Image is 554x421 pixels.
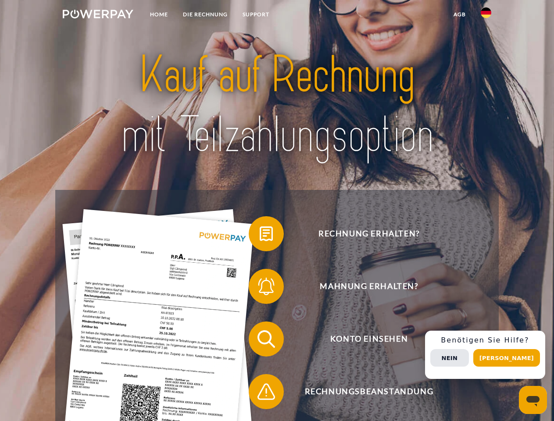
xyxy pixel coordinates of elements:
button: Rechnung erhalten? [249,216,477,251]
img: logo-powerpay-white.svg [63,10,133,18]
button: [PERSON_NAME] [473,349,540,367]
img: de [481,7,491,18]
img: qb_search.svg [255,328,277,350]
a: Home [143,7,175,22]
img: qb_bell.svg [255,275,277,297]
button: Mahnung erhalten? [249,269,477,304]
a: DIE RECHNUNG [175,7,235,22]
button: Rechnungsbeanstandung [249,374,477,409]
a: SUPPORT [235,7,277,22]
span: Konto einsehen [261,321,476,357]
span: Rechnungsbeanstandung [261,374,476,409]
span: Rechnung erhalten? [261,216,476,251]
img: qb_warning.svg [255,381,277,403]
a: agb [446,7,473,22]
h3: Benötigen Sie Hilfe? [430,336,540,345]
div: Schnellhilfe [425,331,545,379]
button: Konto einsehen [249,321,477,357]
img: title-powerpay_de.svg [84,42,470,168]
button: Nein [430,349,469,367]
img: qb_bill.svg [255,223,277,245]
span: Mahnung erhalten? [261,269,476,304]
iframe: Button to launch messaging window [519,386,547,414]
